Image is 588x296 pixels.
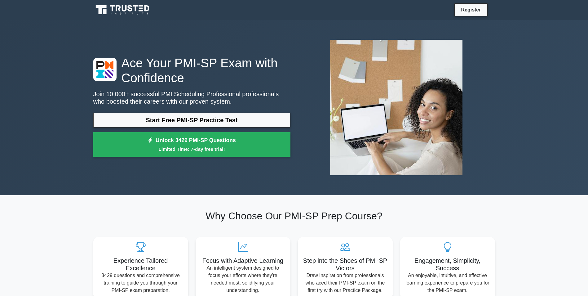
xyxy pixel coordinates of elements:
[303,257,388,272] h5: Step into the Shoes of PMI-SP Victors
[101,146,283,153] small: Limited Time: 7-day free trial!
[93,56,290,85] h1: Ace Your PMI-SP Exam with Confidence
[405,272,490,294] p: An enjoyable, intuitive, and effective learning experience to prepare you for the PMI-SP exam.
[93,132,290,157] a: Unlock 3429 PMI-SP QuestionsLimited Time: 7-day free trial!
[457,6,484,14] a: Register
[201,257,285,264] h5: Focus with Adaptive Learning
[93,113,290,128] a: Start Free PMI-SP Practice Test
[201,264,285,294] p: An intelligent system designed to focus your efforts where they're needed most, solidifying your ...
[98,272,183,294] p: 3429 questions and comprehensive training to guide you through your PMI-SP exam preparation.
[98,257,183,272] h5: Experience Tailored Excellence
[93,90,290,105] p: Join 10,000+ successful PMI Scheduling Professional professionals who boosted their careers with ...
[93,210,495,222] h2: Why Choose Our PMI-SP Prep Course?
[303,272,388,294] p: Draw inspiration from professionals who aced their PMI-SP exam on the first try with our Practice...
[405,257,490,272] h5: Engagement, Simplicity, Success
